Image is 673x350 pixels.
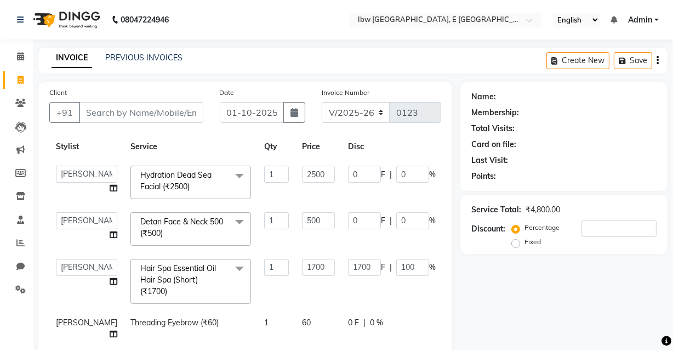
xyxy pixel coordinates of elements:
[302,318,311,328] span: 60
[471,107,519,118] div: Membership:
[295,134,341,159] th: Price
[370,317,383,329] span: 0 %
[322,88,369,98] label: Invoice Number
[471,123,515,134] div: Total Visits:
[220,88,235,98] label: Date
[526,204,560,216] div: ₹4,800.00
[471,171,496,182] div: Points:
[429,262,436,273] span: %
[49,88,67,98] label: Client
[524,223,560,233] label: Percentage
[190,182,195,191] a: x
[546,52,609,69] button: Create New
[56,318,117,328] span: [PERSON_NAME]
[471,91,496,103] div: Name:
[167,286,172,296] a: x
[471,204,521,216] div: Service Total:
[264,318,269,328] span: 1
[390,262,392,273] span: |
[121,4,169,35] b: 08047224946
[130,318,219,328] span: Threading Eyebrow (₹60)
[390,215,392,227] span: |
[140,170,212,191] span: Hydration Dead Sea Facial (₹2500)
[79,102,203,123] input: Search by Name/Mobile/Email/Code
[49,134,124,159] th: Stylist
[140,263,216,297] span: Hair Spa Essential Oil Hair Spa (Short) (₹1700)
[471,155,508,166] div: Last Visit:
[390,169,392,180] span: |
[363,317,366,329] span: |
[524,237,541,247] label: Fixed
[124,134,258,159] th: Service
[381,169,385,180] span: F
[381,215,385,227] span: F
[471,223,505,235] div: Discount:
[258,134,295,159] th: Qty
[341,134,442,159] th: Disc
[628,14,652,26] span: Admin
[614,52,652,69] button: Save
[471,139,516,150] div: Card on file:
[381,262,385,273] span: F
[429,215,436,227] span: %
[105,53,182,63] a: PREVIOUS INVOICES
[28,4,103,35] img: logo
[140,217,223,238] span: Detan Face & Neck 500 (₹500)
[429,169,436,180] span: %
[163,228,168,238] a: x
[49,102,80,123] button: +91
[348,317,359,329] span: 0 F
[52,48,92,68] a: INVOICE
